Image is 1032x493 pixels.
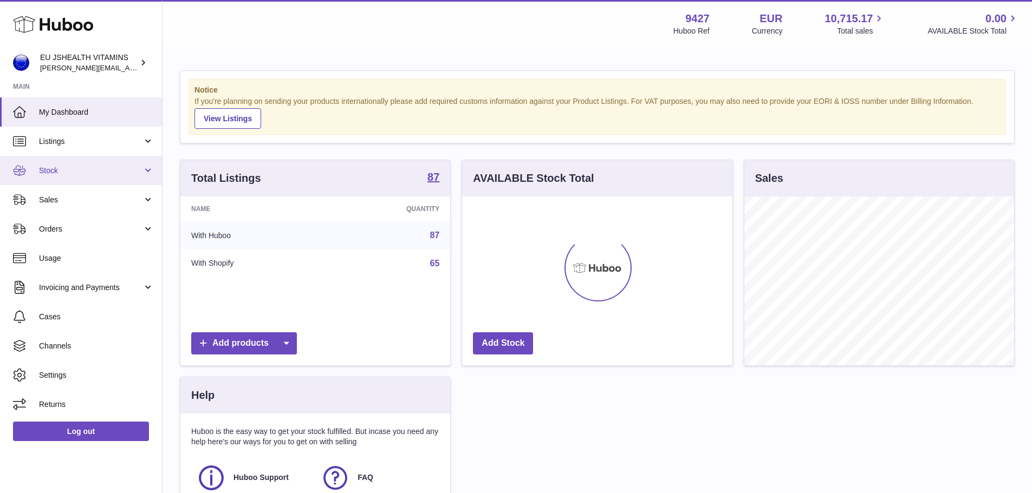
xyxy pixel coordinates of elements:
a: 87 [427,172,439,185]
img: laura@jessicasepel.com [13,55,29,71]
div: If you're planning on sending your products internationally please add required customs informati... [194,96,1000,129]
a: Add Stock [473,332,533,354]
span: 10,715.17 [825,11,873,26]
span: 0.00 [985,11,1007,26]
div: Huboo Ref [673,26,710,36]
span: Cases [39,312,154,322]
div: EU JSHEALTH VITAMINS [40,52,138,73]
a: Huboo Support [197,463,310,492]
span: Usage [39,253,154,264]
a: FAQ [321,463,434,492]
span: Channels [39,341,154,351]
span: AVAILABLE Stock Total [927,26,1019,36]
a: 10,715.17 Total sales [825,11,885,36]
strong: Notice [194,85,1000,95]
span: Invoicing and Payments [39,282,142,293]
span: Huboo Support [233,472,289,483]
a: 65 [430,259,440,268]
span: Stock [39,166,142,176]
td: With Shopify [180,249,326,278]
td: With Huboo [180,221,326,249]
span: Sales [39,195,142,205]
a: Add products [191,332,297,354]
span: Orders [39,224,142,234]
strong: 9427 [685,11,710,26]
h3: Help [191,388,215,403]
a: 0.00 AVAILABLE Stock Total [927,11,1019,36]
p: Huboo is the easy way to get your stock fulfilled. But incase you need any help here's our ways f... [191,426,439,447]
span: [PERSON_NAME][EMAIL_ADDRESS][DOMAIN_NAME] [40,63,217,72]
span: Total sales [837,26,885,36]
div: Currency [752,26,783,36]
th: Quantity [326,196,451,221]
h3: Sales [755,171,783,186]
th: Name [180,196,326,221]
strong: EUR [760,11,782,26]
span: Settings [39,370,154,380]
h3: Total Listings [191,171,261,186]
span: Returns [39,399,154,410]
strong: 87 [427,172,439,182]
h3: AVAILABLE Stock Total [473,171,594,186]
span: Listings [39,136,142,147]
span: FAQ [358,472,373,483]
a: 87 [430,231,440,240]
span: My Dashboard [39,107,154,117]
a: View Listings [194,108,261,129]
a: Log out [13,422,149,441]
